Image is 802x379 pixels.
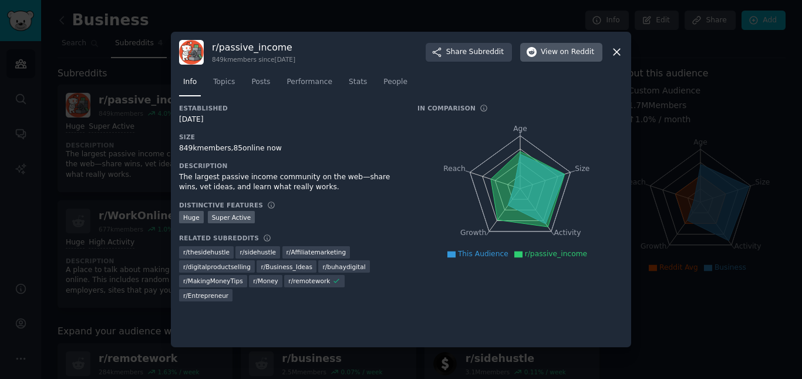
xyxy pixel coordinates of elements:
span: Stats [349,77,367,88]
div: Huge [179,211,204,223]
h3: r/ passive_income [212,41,295,53]
button: Viewon Reddit [520,43,602,62]
span: Share [446,47,504,58]
div: The largest passive income community on the web—share wins, vet ideas, and learn what really works. [179,172,401,193]
h3: Description [179,162,401,170]
span: Performance [287,77,332,88]
div: [DATE] [179,115,401,125]
a: Topics [209,73,239,97]
span: on Reddit [560,47,594,58]
span: This Audience [458,250,508,258]
span: r/passive_income [525,250,587,258]
span: r/ digitalproductselling [183,263,251,271]
span: People [383,77,407,88]
div: 849k members, 85 online now [179,143,401,154]
span: r/ thesidehustle [183,248,230,256]
span: Posts [251,77,270,88]
span: r/ Entrepreneur [183,291,228,300]
span: r/ Affiliatemarketing [287,248,346,256]
span: Subreddit [469,47,504,58]
div: Super Active [208,211,255,223]
tspan: Reach [443,164,466,172]
div: 849k members since [DATE] [212,55,295,63]
span: View [541,47,594,58]
img: passive_income [179,40,204,65]
a: Stats [345,73,371,97]
a: Performance [282,73,336,97]
h3: Related Subreddits [179,234,259,242]
a: People [379,73,412,97]
span: Info [183,77,197,88]
span: r/ buhaydigital [322,263,365,271]
span: r/ Business_Ideas [261,263,312,271]
span: r/ Money [253,277,278,285]
h3: In Comparison [417,104,476,112]
a: Info [179,73,201,97]
a: Posts [247,73,274,97]
tspan: Age [513,125,527,133]
span: Topics [213,77,235,88]
tspan: Activity [554,229,581,237]
span: r/ remotework [288,277,330,285]
span: r/ sidehustle [240,248,276,256]
tspan: Size [575,164,589,172]
h3: Size [179,133,401,141]
h3: Distinctive Features [179,201,263,209]
tspan: Growth [460,229,486,237]
span: r/ MakingMoneyTips [183,277,243,285]
button: ShareSubreddit [426,43,512,62]
h3: Established [179,104,401,112]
